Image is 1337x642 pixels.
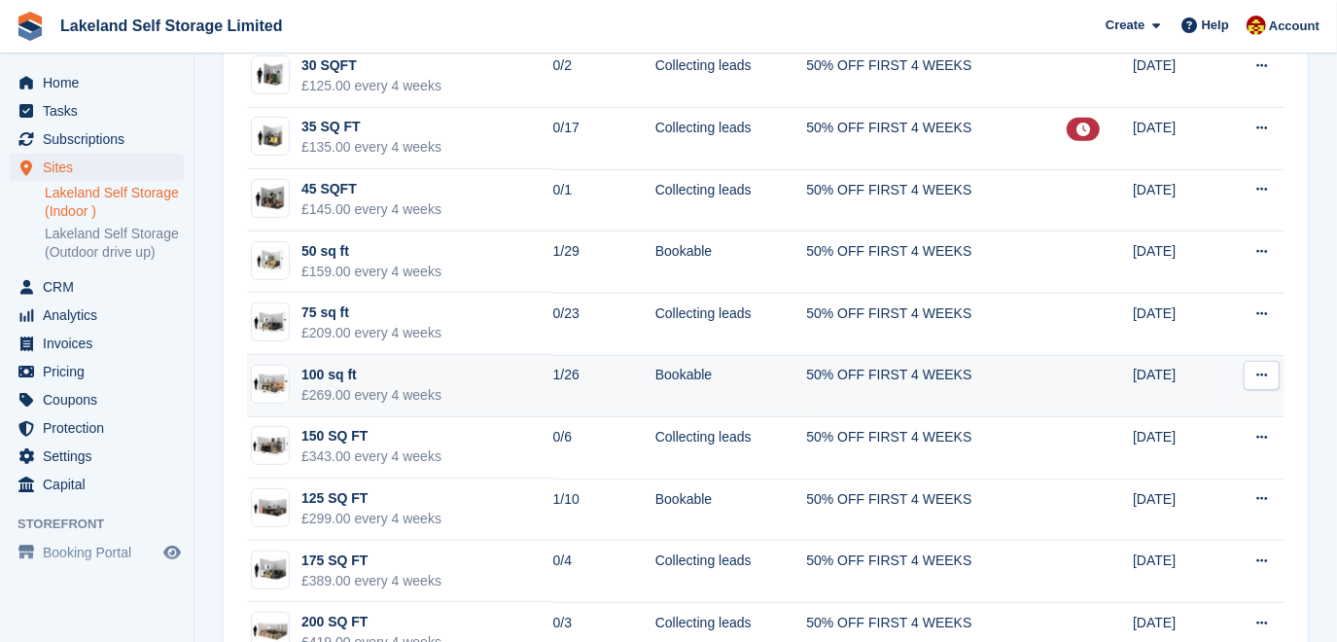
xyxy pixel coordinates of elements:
a: menu [10,69,184,96]
div: 125 SQ FT [301,488,441,509]
td: [DATE] [1133,479,1220,541]
td: 50% OFF FIRST 4 WEEKS [806,541,1067,603]
div: £145.00 every 4 weeks [301,199,441,220]
span: Create [1106,16,1144,35]
td: [DATE] [1133,355,1220,417]
td: Collecting leads [655,46,807,108]
td: 50% OFF FIRST 4 WEEKS [806,169,1067,232]
a: menu [10,358,184,385]
span: Coupons [43,386,159,413]
div: 75 sq ft [301,303,441,323]
div: £209.00 every 4 weeks [301,323,441,343]
a: menu [10,273,184,301]
span: Subscriptions [43,125,159,153]
td: Bookable [655,355,807,417]
span: Booking Portal [43,539,159,566]
td: 0/4 [553,541,655,603]
a: Lakeland Self Storage (Outdoor drive up) [45,225,184,262]
div: 30 SQFT [301,55,441,76]
td: [DATE] [1133,293,1220,355]
td: Collecting leads [655,169,807,232]
div: £389.00 every 4 weeks [301,571,441,591]
img: Diane Carney [1247,16,1266,35]
img: 100.jpg [252,371,289,399]
a: menu [10,97,184,125]
a: menu [10,471,184,498]
td: 0/23 [553,293,655,355]
a: menu [10,125,184,153]
div: 175 SQ FT [301,551,441,571]
span: Settings [43,443,159,470]
img: stora-icon-8386f47178a22dfd0bd8f6a31ec36ba5ce8667c1dd55bd0f319d3a0aa187defe.svg [16,12,45,41]
div: 45 SQFT [301,179,441,199]
img: 75.jpg [252,308,289,337]
td: [DATE] [1133,46,1220,108]
a: menu [10,330,184,357]
td: 50% OFF FIRST 4 WEEKS [806,417,1067,480]
td: 0/1 [553,169,655,232]
span: CRM [43,273,159,301]
img: 40-sqft-unit.jpg [252,185,289,213]
div: £135.00 every 4 weeks [301,137,441,158]
div: 150 SQ FT [301,426,441,446]
img: 125-sqft-unit.jpg [252,494,289,522]
td: 50% OFF FIRST 4 WEEKS [806,46,1067,108]
td: 50% OFF FIRST 4 WEEKS [806,108,1067,170]
td: 50% OFF FIRST 4 WEEKS [806,355,1067,417]
div: 200 SQ FT [301,612,441,632]
div: 100 sq ft [301,365,441,385]
td: 50% OFF FIRST 4 WEEKS [806,293,1067,355]
td: 1/29 [553,232,655,294]
div: £125.00 every 4 weeks [301,76,441,96]
td: 1/10 [553,479,655,541]
a: Lakeland Self Storage Limited [53,10,291,42]
span: Home [43,69,159,96]
td: Bookable [655,232,807,294]
div: 35 SQ FT [301,117,441,137]
td: [DATE] [1133,108,1220,170]
div: £269.00 every 4 weeks [301,385,441,406]
span: Sites [43,154,159,181]
a: menu [10,414,184,442]
td: Collecting leads [655,417,807,480]
img: 30-sqft-unit.jpg [252,61,289,89]
td: 1/26 [553,355,655,417]
div: £159.00 every 4 weeks [301,262,441,282]
td: [DATE] [1133,541,1220,603]
td: 50% OFF FIRST 4 WEEKS [806,479,1067,541]
div: 50 sq ft [301,241,441,262]
a: menu [10,443,184,470]
div: £343.00 every 4 weeks [301,446,441,467]
td: Collecting leads [655,541,807,603]
td: 0/17 [553,108,655,170]
span: Tasks [43,97,159,125]
a: menu [10,154,184,181]
div: £299.00 every 4 weeks [301,509,441,529]
span: Protection [43,414,159,442]
img: 35-sqft-unit.jpg [252,123,289,151]
span: Invoices [43,330,159,357]
span: Account [1269,17,1319,36]
td: 0/6 [553,417,655,480]
a: menu [10,539,184,566]
span: Pricing [43,358,159,385]
td: Bookable [655,479,807,541]
img: 75-sqft-unit.jpg [252,555,289,584]
td: Collecting leads [655,293,807,355]
td: [DATE] [1133,169,1220,232]
td: [DATE] [1133,232,1220,294]
td: [DATE] [1133,417,1220,480]
span: Capital [43,471,159,498]
td: 50% OFF FIRST 4 WEEKS [806,232,1067,294]
img: 150.jpg [252,432,289,460]
span: Storefront [18,515,194,534]
img: 50.jpg [252,246,289,274]
span: Help [1202,16,1229,35]
span: Analytics [43,302,159,329]
td: 0/2 [553,46,655,108]
a: Lakeland Self Storage (Indoor ) [45,184,184,221]
a: menu [10,386,184,413]
td: Collecting leads [655,108,807,170]
a: menu [10,302,184,329]
a: Preview store [160,541,184,564]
